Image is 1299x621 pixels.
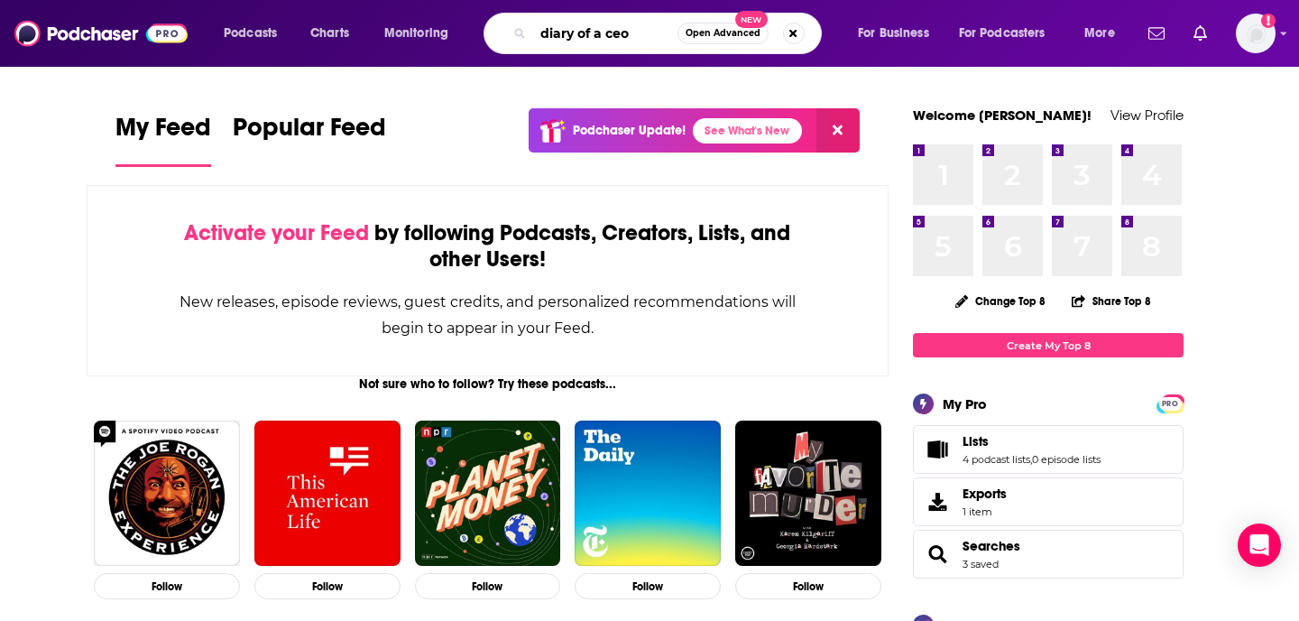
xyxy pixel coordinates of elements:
div: Open Intercom Messenger [1238,524,1281,567]
span: Podcasts [224,21,277,46]
input: Search podcasts, credits, & more... [533,19,677,48]
span: Lists [963,433,989,450]
span: Searches [913,530,1184,579]
button: Follow [735,573,881,599]
a: My Feed [115,112,211,167]
a: Lists [919,437,955,462]
div: by following Podcasts, Creators, Lists, and other Users! [178,220,797,273]
a: Exports [913,477,1184,526]
a: Show notifications dropdown [1141,18,1172,49]
a: View Profile [1110,107,1184,124]
span: Exports [963,486,1007,502]
a: Welcome [PERSON_NAME]! [913,107,1092,124]
svg: Add a profile image [1261,14,1276,28]
div: Search podcasts, credits, & more... [501,13,839,54]
span: Lists [913,425,1184,474]
span: Activate your Feed [184,219,369,246]
span: Open Advanced [686,29,760,38]
div: New releases, episode reviews, guest credits, and personalized recommendations will begin to appe... [178,289,797,341]
span: New [735,11,768,28]
span: For Business [858,21,929,46]
a: Create My Top 8 [913,333,1184,357]
button: Follow [415,573,561,599]
p: Podchaser Update! [573,123,686,138]
button: Show profile menu [1236,14,1276,53]
img: The Daily [575,421,721,567]
a: See What's New [693,118,802,144]
span: Logged in as cjwarnke [1236,14,1276,53]
a: Show notifications dropdown [1186,18,1214,49]
button: Follow [575,573,721,599]
span: 1 item [963,505,1007,518]
a: Searches [919,542,955,567]
img: Planet Money [415,421,561,567]
img: The Joe Rogan Experience [94,421,240,567]
span: Exports [919,489,955,514]
button: open menu [845,19,952,48]
span: For Podcasters [959,21,1046,46]
span: Monitoring [384,21,448,46]
img: My Favorite Murder with Karen Kilgariff and Georgia Hardstark [735,421,881,567]
a: Lists [963,433,1101,450]
a: 0 episode lists [1032,453,1101,466]
button: open menu [1072,19,1138,48]
span: PRO [1159,397,1181,411]
a: 4 podcast lists [963,453,1030,466]
button: open menu [372,19,472,48]
span: My Feed [115,112,211,153]
div: Not sure who to follow? Try these podcasts... [87,376,889,392]
span: , [1030,453,1032,466]
a: Searches [963,538,1020,554]
a: 3 saved [963,558,999,570]
img: User Profile [1236,14,1276,53]
span: Charts [310,21,349,46]
img: Podchaser - Follow, Share and Rate Podcasts [14,16,188,51]
a: Charts [299,19,360,48]
span: Popular Feed [233,112,386,153]
button: Change Top 8 [944,290,1056,312]
button: Open AdvancedNew [677,23,769,44]
button: open menu [947,19,1072,48]
button: open menu [211,19,300,48]
div: My Pro [943,395,987,412]
span: More [1084,21,1115,46]
a: Popular Feed [233,112,386,167]
button: Share Top 8 [1071,283,1152,319]
img: This American Life [254,421,401,567]
button: Follow [254,573,401,599]
a: PRO [1159,396,1181,410]
button: Follow [94,573,240,599]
